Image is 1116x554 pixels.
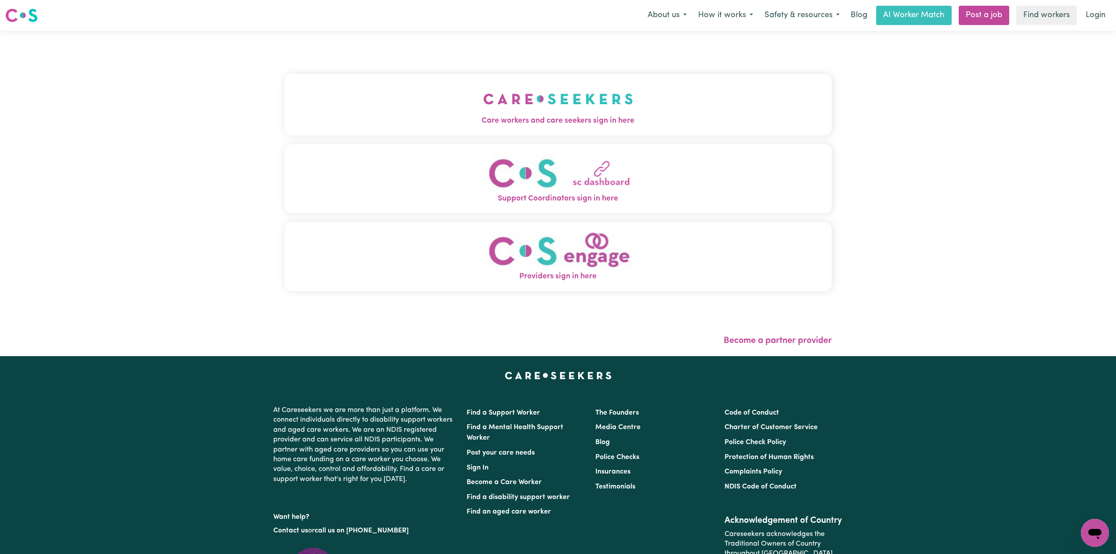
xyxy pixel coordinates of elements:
button: Support Coordinators sign in here [284,144,832,213]
a: Testimonials [595,483,635,490]
h2: Acknowledgement of Country [725,515,843,526]
a: Blog [595,439,610,446]
a: NDIS Code of Conduct [725,483,797,490]
span: Support Coordinators sign in here [284,193,832,204]
a: Post your care needs [467,449,535,456]
p: Want help? [273,509,456,522]
a: AI Worker Match [876,6,952,25]
a: Become a Care Worker [467,479,542,486]
a: The Founders [595,409,639,416]
span: Providers sign in here [284,271,832,282]
button: Providers sign in here [284,222,832,291]
a: Find a Mental Health Support Worker [467,424,563,441]
a: Login [1080,6,1111,25]
button: Care workers and care seekers sign in here [284,74,832,135]
a: Charter of Customer Service [725,424,818,431]
a: Find an aged care worker [467,508,551,515]
p: or [273,522,456,539]
a: Find workers [1016,6,1077,25]
button: About us [642,6,692,25]
a: Post a job [959,6,1009,25]
a: Contact us [273,527,308,534]
a: Find a disability support worker [467,494,570,501]
iframe: Button to launch messaging window [1081,519,1109,547]
a: Complaints Policy [725,468,782,475]
a: Find a Support Worker [467,409,540,416]
a: Blog [845,6,873,25]
a: Code of Conduct [725,409,779,416]
span: Care workers and care seekers sign in here [284,115,832,127]
button: Safety & resources [759,6,845,25]
a: Sign In [467,464,489,471]
button: How it works [692,6,759,25]
a: Become a partner provider [724,336,832,345]
a: Media Centre [595,424,641,431]
img: Careseekers logo [5,7,38,23]
a: Protection of Human Rights [725,454,814,461]
a: Insurances [595,468,630,475]
a: call us on [PHONE_NUMBER] [315,527,409,534]
a: Police Checks [595,454,639,461]
a: Careseekers logo [5,5,38,26]
p: At Careseekers we are more than just a platform. We connect individuals directly to disability su... [273,402,456,488]
a: Police Check Policy [725,439,786,446]
a: Careseekers home page [505,372,612,379]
